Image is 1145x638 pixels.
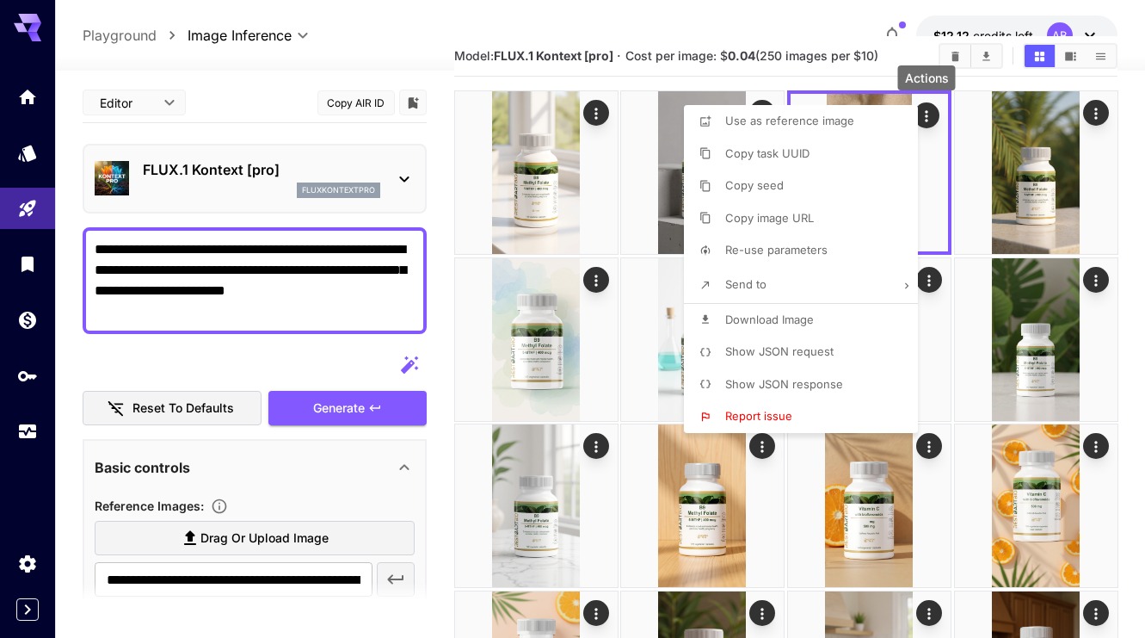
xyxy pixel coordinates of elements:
[725,211,814,225] span: Copy image URL
[725,243,828,257] span: Re-use parameters
[725,277,766,291] span: Send to
[725,178,784,192] span: Copy seed
[725,409,792,423] span: Report issue
[725,114,854,127] span: Use as reference image
[725,377,843,391] span: Show JSON response
[725,313,814,326] span: Download Image
[725,146,810,160] span: Copy task UUID
[898,65,956,90] div: Actions
[725,344,834,358] span: Show JSON request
